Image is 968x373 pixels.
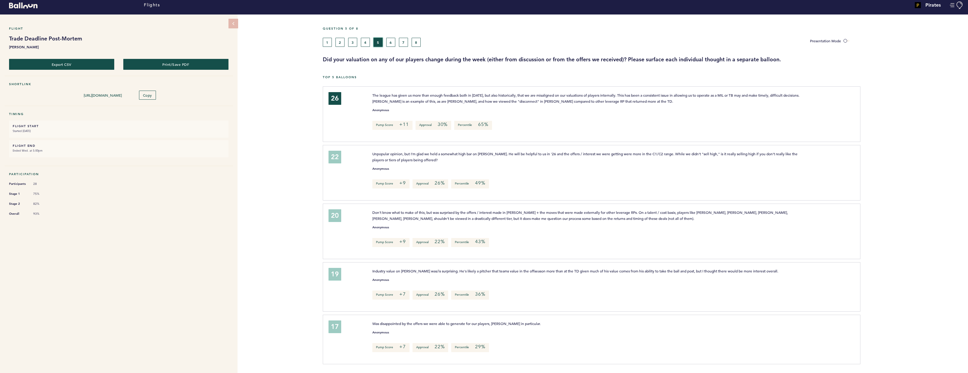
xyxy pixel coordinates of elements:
[810,38,841,43] span: Presentation Mode
[372,151,798,162] span: Unpopular opinion, but I'm glad we held a somewhat high bar on [PERSON_NAME]. He will be helpful ...
[372,238,410,247] p: Pump Score
[329,209,341,222] div: 20
[9,44,228,50] b: [PERSON_NAME]
[323,27,963,31] h5: Question 5 of 8
[451,343,489,352] p: Percentile
[372,167,389,170] small: Anonymous
[372,109,389,112] small: Anonymous
[33,182,51,186] span: 28
[9,181,27,187] span: Participants
[9,211,27,217] span: Overall
[451,238,489,247] p: Percentile
[372,321,541,326] span: Was disappointed by the offers we were able to generate for our players, [PERSON_NAME] in particu...
[13,148,225,154] small: Ended Wed. at 5:00pm
[372,179,410,188] p: Pump Score
[435,291,445,297] em: 26%
[413,179,448,188] p: Approval
[9,35,228,42] h1: Trade Deadline Post-Mortem
[9,172,228,176] h5: Participation
[372,331,389,334] small: Anonymous
[475,239,485,245] em: 43%
[399,344,406,350] em: +7
[399,121,409,127] em: +11
[329,92,341,105] div: 26
[372,93,800,104] span: The league has given us more than enough feedback both in [DATE], but also historically, that we ...
[139,91,156,100] button: Copy
[950,2,963,9] button: Manage Account
[9,191,27,197] span: Stage 1
[9,201,27,207] span: Stage 2
[13,144,225,148] h6: FLIGHT END
[9,112,228,116] h5: Timing
[372,343,410,352] p: Pump Score
[399,239,406,245] em: +9
[13,124,225,128] h6: FLIGHT START
[475,344,485,350] em: 29%
[9,27,228,31] h5: Flight
[9,82,228,86] h5: Shortlink
[413,343,448,352] p: Approval
[451,291,489,300] p: Percentile
[413,238,448,247] p: Approval
[9,59,114,70] button: Export CSV
[475,291,485,297] em: 36%
[5,2,37,8] a: Balloon
[123,59,228,70] button: Print/Save PDF
[372,268,778,273] span: Industry value on [PERSON_NAME] was/is surprising. He's likely a pitcher that teams value in the ...
[372,121,412,130] p: Pump Score
[13,128,225,134] small: Started [DATE]
[386,38,395,47] button: 6
[323,75,963,79] h5: Top 5 Balloons
[438,121,448,127] em: 30%
[372,210,789,221] span: Don't know what to make of this, but was surprised by the offers / interest made in [PERSON_NAME]...
[372,226,389,229] small: Anonymous
[475,180,485,186] em: 49%
[451,179,489,188] p: Percentile
[399,291,406,297] em: +7
[329,268,341,281] div: 19
[413,291,448,300] p: Approval
[361,38,370,47] button: 4
[399,180,406,186] em: +9
[33,212,51,216] span: 93%
[33,202,51,206] span: 82%
[454,121,492,130] p: Percentile
[925,2,941,9] h4: Pirates
[348,38,357,47] button: 3
[435,180,445,186] em: 26%
[435,344,445,350] em: 22%
[372,291,410,300] p: Pump Score
[435,239,445,245] em: 22%
[478,121,488,127] em: 65%
[416,121,451,130] p: Approval
[33,192,51,196] span: 75%
[412,38,421,47] button: 8
[323,56,963,63] h3: Did your valuation on any of our players change during the week (either from discussion or from t...
[144,2,160,8] a: Flights
[143,93,152,98] span: Copy
[329,151,341,163] div: 22
[372,278,389,281] small: Anonymous
[335,38,345,47] button: 2
[374,38,383,47] button: 5
[9,2,37,8] svg: Balloon
[323,38,332,47] button: 1
[399,38,408,47] button: 7
[329,320,341,333] div: 17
